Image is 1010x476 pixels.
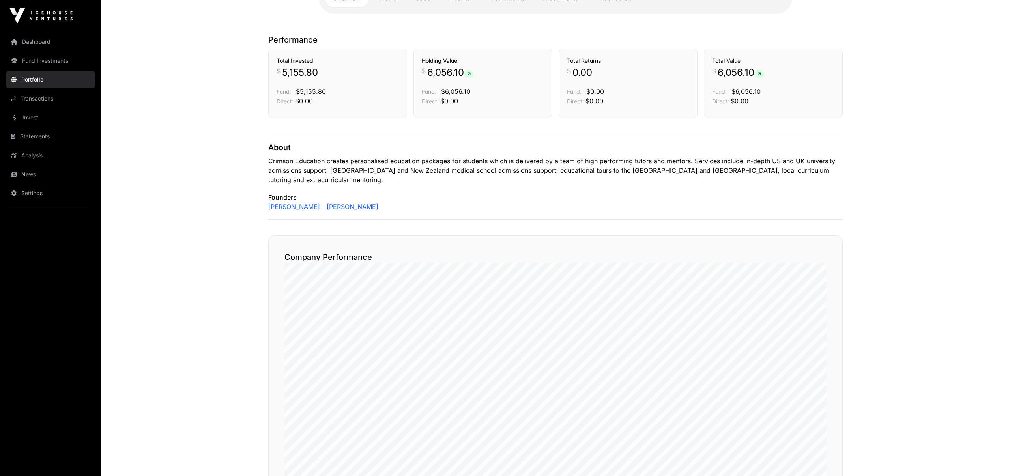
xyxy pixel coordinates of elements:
[731,88,761,95] span: $6,056.10
[422,66,426,76] span: $
[9,8,73,24] img: Icehouse Ventures Logo
[268,192,843,202] p: Founders
[585,97,603,105] span: $0.00
[731,97,748,105] span: $0.00
[284,252,827,263] h2: Company Performance
[277,57,399,65] h3: Total Invested
[6,33,95,50] a: Dashboard
[567,66,571,76] span: $
[712,66,716,76] span: $
[268,202,320,211] a: [PERSON_NAME]
[572,66,592,79] span: 0.00
[712,88,727,95] span: Fund:
[6,185,95,202] a: Settings
[440,97,458,105] span: $0.00
[6,147,95,164] a: Analysis
[567,98,584,105] span: Direct:
[6,109,95,126] a: Invest
[567,88,582,95] span: Fund:
[277,88,291,95] span: Fund:
[296,88,326,95] span: $5,155.80
[6,71,95,88] a: Portfolio
[971,438,1010,476] iframe: Chat Widget
[567,57,689,65] h3: Total Returns
[6,166,95,183] a: News
[268,142,843,153] p: About
[427,66,474,79] span: 6,056.10
[712,57,834,65] h3: Total Value
[282,66,318,79] span: 5,155.80
[422,57,544,65] h3: Holding Value
[712,98,729,105] span: Direct:
[268,34,843,45] p: Performance
[422,98,439,105] span: Direct:
[268,156,843,185] p: Crimson Education creates personalised education packages for students which is delivered by a te...
[277,98,294,105] span: Direct:
[277,66,281,76] span: $
[718,66,764,79] span: 6,056.10
[422,88,436,95] span: Fund:
[6,128,95,145] a: Statements
[295,97,313,105] span: $0.00
[6,90,95,107] a: Transactions
[441,88,470,95] span: $6,056.10
[6,52,95,69] a: Fund Investments
[586,88,604,95] span: $0.00
[324,202,378,211] a: [PERSON_NAME]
